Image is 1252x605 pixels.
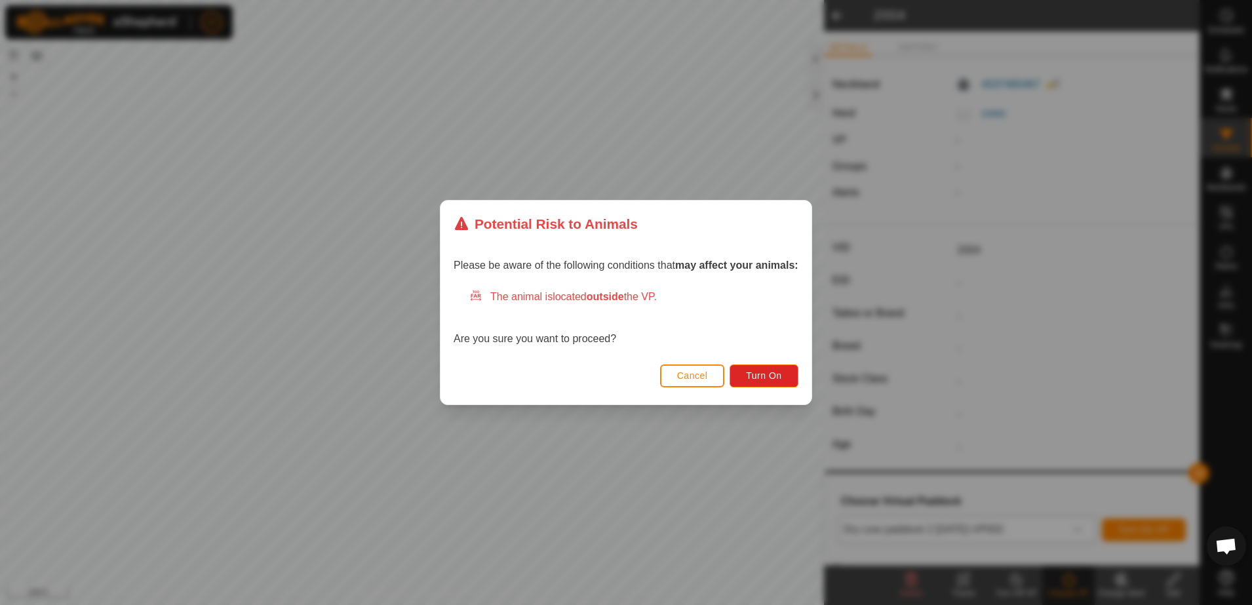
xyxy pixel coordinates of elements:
div: Open chat [1207,526,1246,566]
span: Cancel [677,370,708,381]
div: Are you sure you want to proceed? [454,289,798,347]
strong: outside [587,291,624,302]
div: Potential Risk to Animals [454,214,638,234]
strong: may affect your animals: [675,260,798,271]
button: Turn On [730,364,798,387]
span: Please be aware of the following conditions that [454,260,798,271]
div: The animal is [469,289,798,305]
button: Cancel [660,364,725,387]
span: located the VP. [553,291,657,302]
span: Turn On [747,370,782,381]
